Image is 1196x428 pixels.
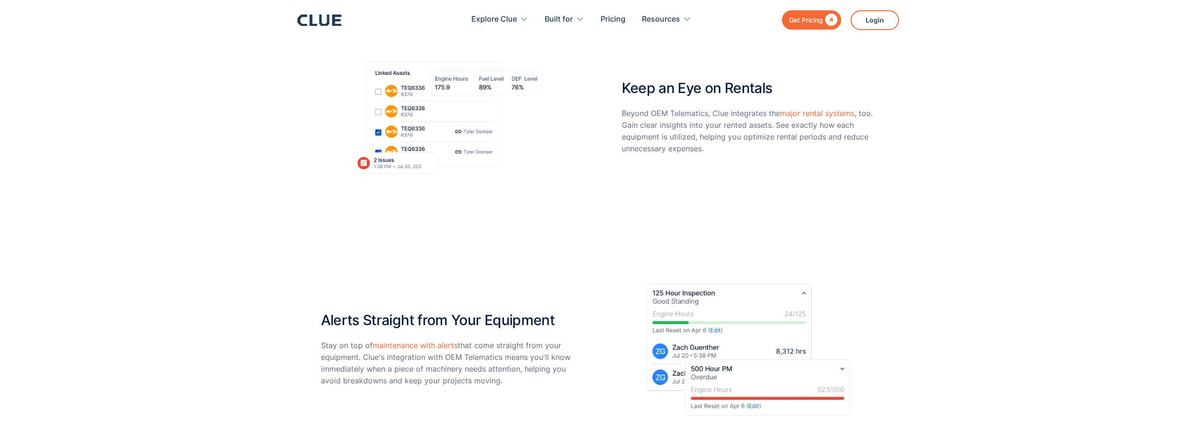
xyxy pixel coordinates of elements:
a: Get Pricing [782,10,841,30]
h2: Keep an Eye on Rentals [622,71,876,96]
div: Resources [642,5,680,34]
div: Built for [545,5,584,34]
a: Login [851,10,899,30]
div: Explore Clue [471,5,528,34]
a: Pricing [601,5,625,34]
div:  [823,14,837,26]
img: Preventive Maintenance dashboard [647,284,850,415]
div: Built for [545,5,573,34]
p: Stay on top of that come straight from your equipment. Clue's integration with OEM Telematics mea... [321,340,575,387]
div: Explore Clue [471,5,517,34]
p: Beyond OEM Telematics, Clue integrates the , too. Gain clear insights into your rented assets. Se... [622,108,876,155]
img: Linked assets screen [353,61,542,174]
a: major rental systems [780,109,854,118]
h2: Alerts Straight from Your Equipment [321,303,575,328]
div: Get Pricing [789,14,823,26]
a: maintenance with alerts [373,341,458,350]
div: Resources [642,5,691,34]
